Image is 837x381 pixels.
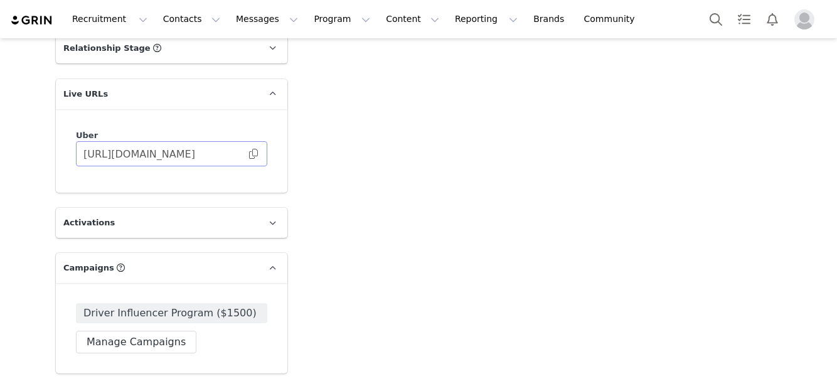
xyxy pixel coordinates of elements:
img: grin logo [10,14,54,26]
button: Manage Campaigns [76,331,196,353]
body: Rich Text Area. Press ALT-0 for help. [10,10,435,24]
p: If you did not request this email, feel free to ignore [5,82,347,92]
span: Relationship Stage [63,42,151,55]
span: Uber [76,131,98,140]
button: Search [702,5,730,33]
a: Verify [5,53,53,73]
p: Hi [PERSON_NAME], [5,5,347,15]
span: Driver Influencer Program ($1500) [83,306,257,321]
button: Program [306,5,378,33]
span: Live URLs [63,88,108,100]
button: Reporting [447,5,525,33]
button: Content [378,5,447,33]
a: Community [577,5,648,33]
a: Brands [526,5,575,33]
a: Tasks [730,5,758,33]
p: You’re almost done! Please click the link below to verify your email. The link expires in 1 hour. [5,24,347,44]
img: placeholder-profile.jpg [794,9,814,30]
span: Campaigns [63,262,114,274]
button: Recruitment [65,5,155,33]
button: Contacts [156,5,228,33]
span: it. [200,82,207,92]
button: Messages [228,5,306,33]
button: Notifications [759,5,786,33]
button: Profile [787,9,827,30]
span: Activations [63,217,115,229]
